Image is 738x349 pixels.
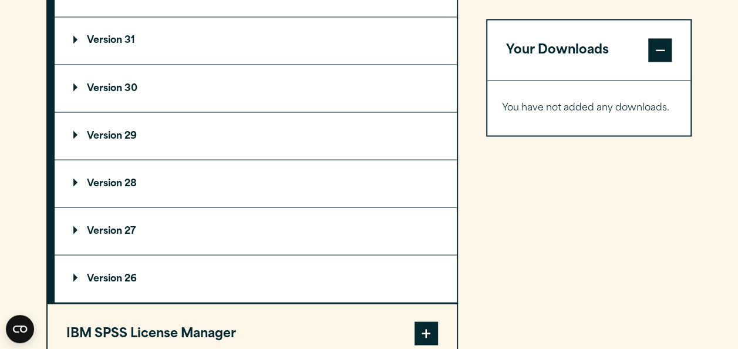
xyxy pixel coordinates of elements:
div: Your Downloads [487,80,691,135]
button: Open CMP widget [6,315,34,343]
summary: Version 26 [55,255,457,302]
summary: Version 28 [55,160,457,207]
p: Version 27 [73,226,136,236]
summary: Version 30 [55,65,457,112]
p: Version 30 [73,83,137,93]
button: Your Downloads [487,20,691,80]
p: Version 28 [73,179,137,188]
p: Version 31 [73,36,135,45]
p: Version 26 [73,274,137,283]
p: You have not added any downloads. [502,99,676,116]
div: IBM SPSS Statistics [55,16,457,303]
summary: Version 31 [55,17,457,64]
summary: Version 27 [55,207,457,254]
p: Version 29 [73,131,137,140]
summary: Version 29 [55,112,457,159]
